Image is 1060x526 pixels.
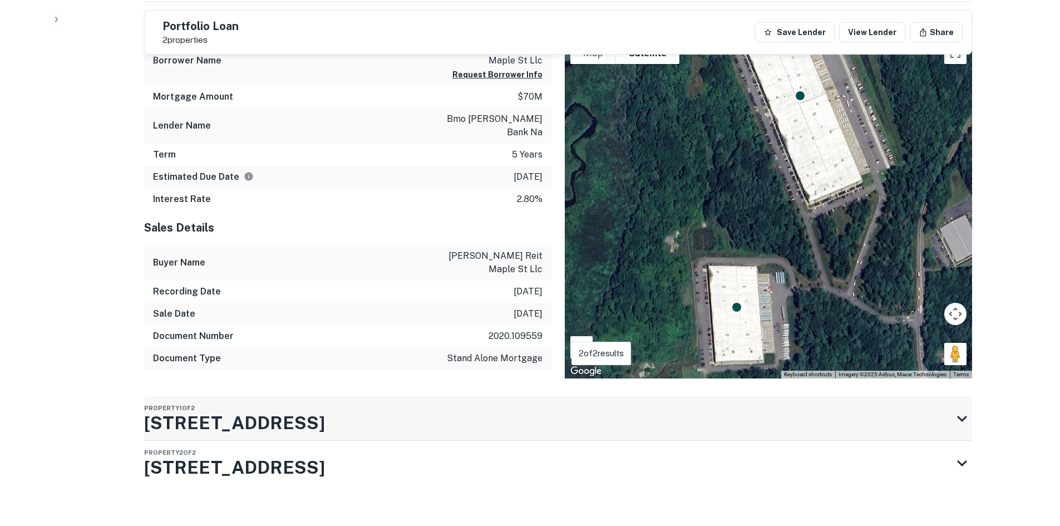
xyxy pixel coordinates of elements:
p: [DATE] [514,307,543,321]
p: 2020.109559 [489,330,543,343]
h5: Sales Details [144,219,551,236]
button: Map camera controls [944,303,967,325]
span: Property 2 of 2 [144,449,196,456]
h6: Recording Date [153,285,221,298]
h6: Sale Date [153,307,195,321]
h6: Term [153,148,176,161]
h6: Lender Name [153,119,211,132]
svg: Estimate is based on a standard schedule for this type of loan. [244,171,254,181]
h6: Buyer Name [153,256,205,269]
button: Drag Pegman onto the map to open Street View [944,343,967,365]
h3: [STREET_ADDRESS] [144,454,325,481]
p: [DATE] [514,285,543,298]
h6: Interest Rate [153,193,211,206]
a: Open this area in Google Maps (opens a new window) [568,364,604,378]
button: Keyboard shortcuts [784,371,832,378]
h6: Document Number [153,330,234,343]
div: Property1of2[STREET_ADDRESS] [144,396,972,441]
p: 2.80% [517,193,543,206]
p: [PERSON_NAME] reit maple st llc [442,249,543,276]
img: Google [568,364,604,378]
p: bmo [PERSON_NAME] bank na [442,112,543,139]
button: Request Borrower Info [452,68,543,81]
button: Tilt map [570,336,593,358]
span: Imagery ©2025 Airbus, Maxar Technologies [839,371,946,377]
h5: Portfolio Loan [162,21,239,32]
h6: Borrower Name [153,54,221,67]
span: Property 1 of 2 [144,405,195,411]
h3: [STREET_ADDRESS] [144,410,325,436]
h6: Document Type [153,352,221,365]
h6: Mortgage Amount [153,90,233,104]
h6: Estimated Due Date [153,170,254,184]
p: $70m [517,90,543,104]
p: 5 years [512,148,543,161]
p: 2 properties [162,35,239,45]
p: 2 of 2 results [579,347,624,360]
p: [DATE] [514,170,543,184]
button: Save Lender [755,22,835,42]
button: Share [910,22,963,42]
a: Terms (opens in new tab) [953,371,969,377]
a: View Lender [839,22,905,42]
div: Property2of2[STREET_ADDRESS] [144,441,972,485]
iframe: Chat Widget [1004,437,1060,490]
p: stand alone mortgage [447,352,543,365]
